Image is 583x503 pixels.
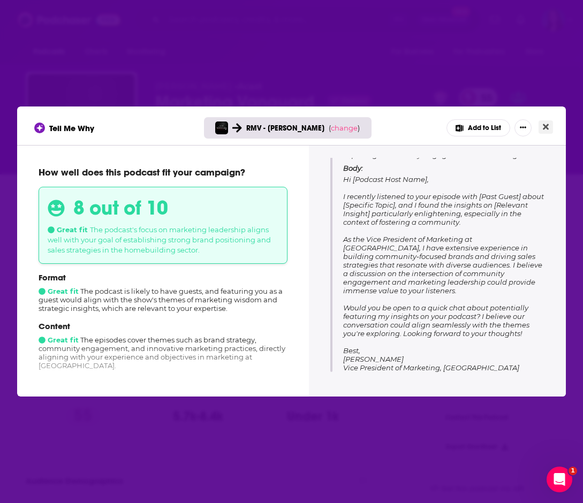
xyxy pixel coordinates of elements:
span: Tell Me Why [49,123,94,133]
img: Marketing Vanguard [215,121,228,134]
img: tell me why sparkle [36,124,43,132]
h3: 8 out of 10 [73,196,168,220]
div: The podcast's audience is comprised of marketing professionals and leaders, which represents a so... [39,378,287,427]
div: The episodes cover themes such as brand strategy, community engagement, and innovative marketing ... [39,321,287,370]
span: Hi [Podcast Host Name], I recently listened to your episode with [Past Guest] about [Specific Top... [343,175,544,372]
span: Great fit [39,336,79,344]
span: RMV - [PERSON_NAME] [246,124,324,133]
span: ( ) [329,124,360,132]
p: Format [39,272,287,283]
iframe: Intercom live chat [547,467,572,492]
button: Add to List [446,119,510,136]
p: Content [39,321,287,331]
span: change [331,124,358,132]
button: Show More Button [514,119,532,136]
p: How well does this podcast fit your campaign? [39,166,287,178]
span: The podcast's focus on marketing leadership aligns well with your goal of establishing strong bra... [48,225,271,254]
div: The podcast is likely to have guests, and featuring you as a guest would align with the show's th... [39,272,287,313]
p: Audience [39,378,287,388]
span: Body: [343,164,363,172]
span: Great fit [48,225,88,234]
span: Great fit [39,287,79,295]
button: Close [539,120,553,134]
span: 1 [569,467,577,475]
